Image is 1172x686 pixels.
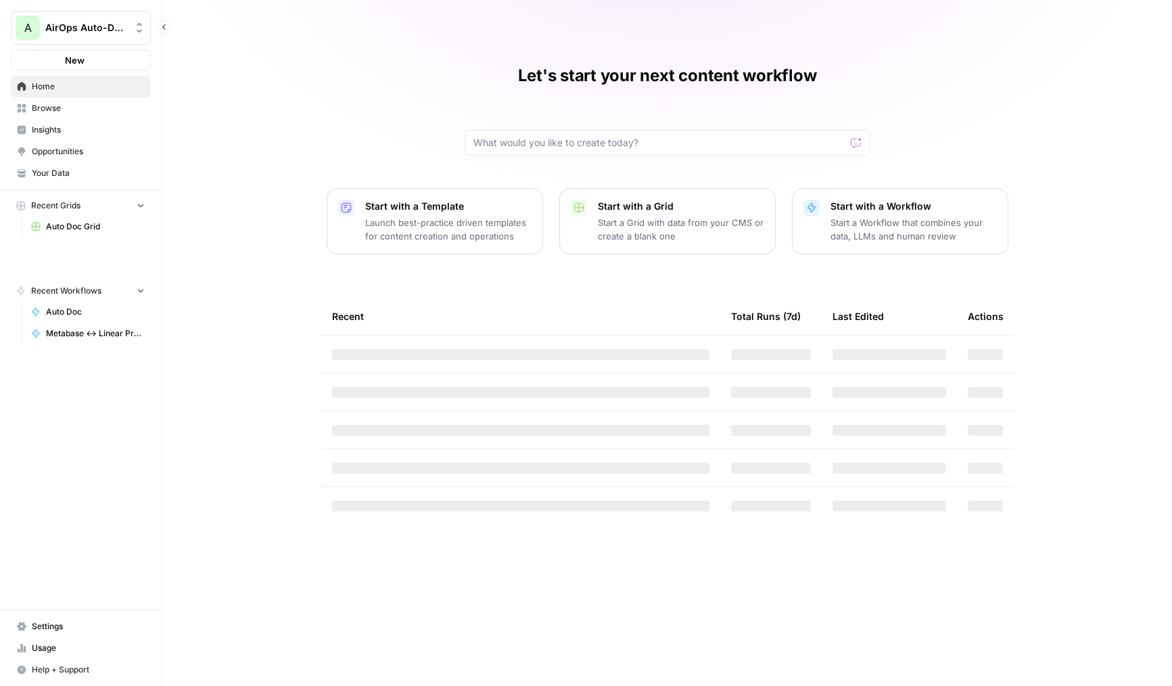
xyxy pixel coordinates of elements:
[32,664,145,676] span: Help + Support
[32,620,145,633] span: Settings
[11,141,151,162] a: Opportunities
[833,298,884,335] div: Last Edited
[46,327,145,340] span: Metabase <-> Linear Project Updates
[11,50,151,70] button: New
[24,20,32,36] span: A
[32,81,145,93] span: Home
[25,216,151,237] a: Auto Doc Grid
[11,196,151,216] button: Recent Grids
[518,65,817,87] h1: Let's start your next content workflow
[11,119,151,141] a: Insights
[45,21,127,35] span: AirOps Auto-Docs
[11,97,151,119] a: Browse
[32,124,145,136] span: Insights
[31,200,80,212] span: Recent Grids
[11,11,151,45] button: Workspace: AirOps Auto-Docs
[46,306,145,318] span: Auto Doc
[32,642,145,654] span: Usage
[25,301,151,323] a: Auto Doc
[968,298,1004,335] div: Actions
[31,285,101,297] span: Recent Workflows
[731,298,801,335] div: Total Runs (7d)
[11,637,151,659] a: Usage
[11,281,151,301] button: Recent Workflows
[11,659,151,681] button: Help + Support
[46,221,145,233] span: Auto Doc Grid
[365,216,532,243] p: Launch best-practice driven templates for content creation and operations
[32,167,145,179] span: Your Data
[598,216,764,243] p: Start a Grid with data from your CMS or create a blank one
[473,136,845,150] input: What would you like to create today?
[25,323,151,344] a: Metabase <-> Linear Project Updates
[792,188,1008,254] button: Start with a WorkflowStart a Workflow that combines your data, LLMs and human review
[32,145,145,158] span: Opportunities
[365,200,532,213] p: Start with a Template
[65,53,85,67] span: New
[11,162,151,184] a: Your Data
[327,188,543,254] button: Start with a TemplateLaunch best-practice driven templates for content creation and operations
[598,200,764,213] p: Start with a Grid
[830,216,997,243] p: Start a Workflow that combines your data, LLMs and human review
[11,616,151,637] a: Settings
[11,76,151,97] a: Home
[32,102,145,114] span: Browse
[830,200,997,213] p: Start with a Workflow
[559,188,776,254] button: Start with a GridStart a Grid with data from your CMS or create a blank one
[332,298,709,335] div: Recent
